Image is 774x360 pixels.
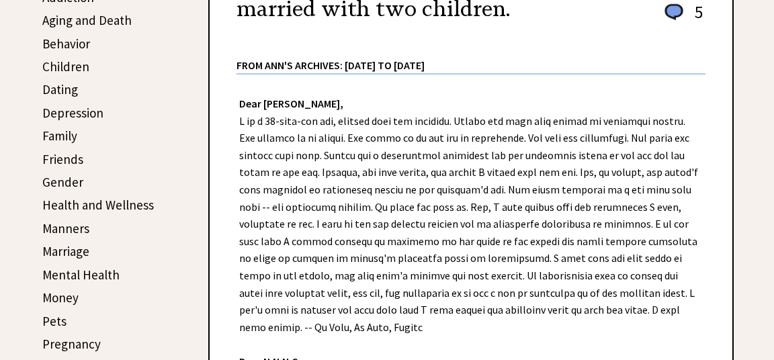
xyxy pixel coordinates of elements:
[239,97,343,110] strong: Dear [PERSON_NAME],
[42,105,103,121] a: Depression
[42,267,120,283] a: Mental Health
[42,197,154,213] a: Health and Wellness
[42,313,67,329] a: Pets
[42,151,83,167] a: Friends
[42,36,90,52] a: Behavior
[662,1,686,23] img: message_round%201.png
[42,289,79,306] a: Money
[42,174,83,190] a: Gender
[42,58,89,75] a: Children
[236,38,705,73] div: From Ann's Archives: [DATE] to [DATE]
[42,220,89,236] a: Manners
[42,12,132,28] a: Aging and Death
[42,243,89,259] a: Marriage
[42,81,78,97] a: Dating
[42,128,77,144] a: Family
[688,1,704,36] td: 5
[42,336,101,352] a: Pregnancy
